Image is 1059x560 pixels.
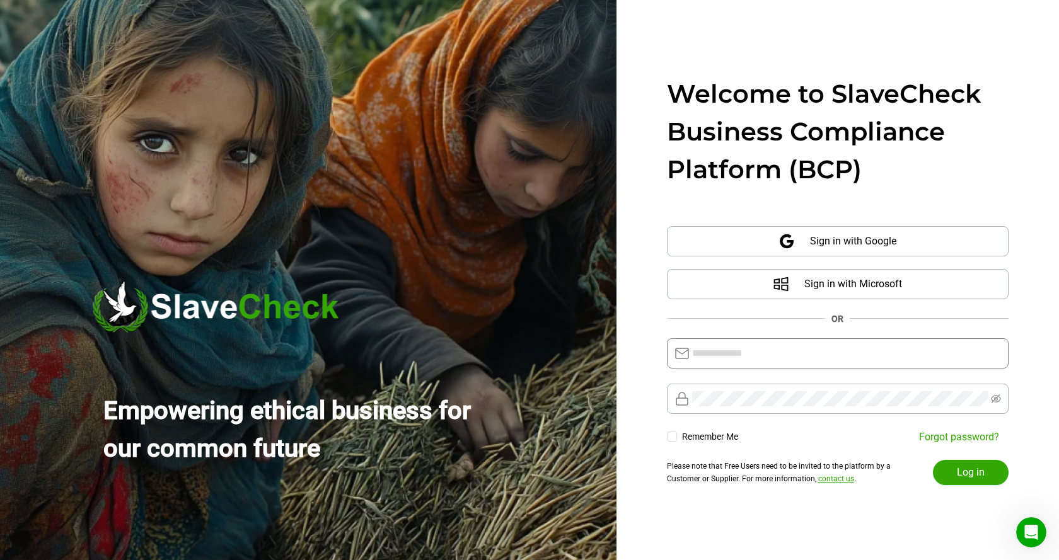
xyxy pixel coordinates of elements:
div: Welcome to SlaveCheck Business Compliance Platform (BCP) [667,75,1009,188]
button: Log in [933,460,1009,485]
a: Forgot password? [919,431,999,443]
span: Please note that Free Users need to be invited to the platform by a Customer or Supplier. For mor... [667,462,891,483]
span: Sign in with Microsoft [804,269,902,299]
button: Sign in with Microsoft [667,269,1009,299]
a: contact us [818,474,854,483]
span: eye-invisible [991,394,1001,404]
span: Remember Me [677,430,743,443]
div: Empowering ethical business for our common future [103,392,498,467]
span: Log in [957,465,985,480]
span: windows [773,276,789,292]
button: Sign in with Google [667,226,1009,256]
span: google [778,233,795,249]
iframe: Intercom live chat [1016,517,1046,547]
span: Sign in with Google [810,226,896,256]
div: OR [831,312,843,326]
